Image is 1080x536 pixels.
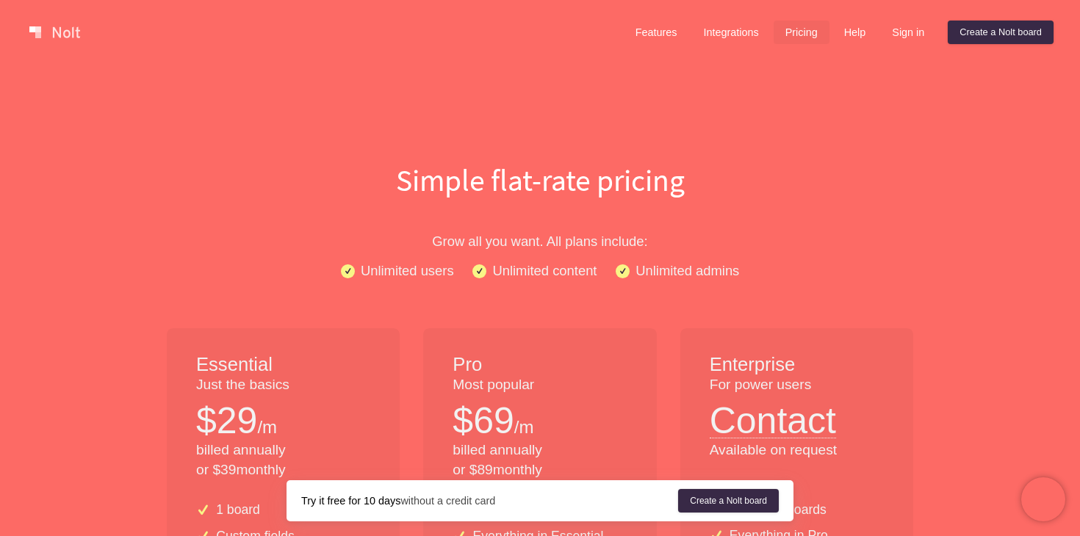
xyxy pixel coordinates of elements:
h1: Simple flat-rate pricing [70,159,1010,201]
h1: Essential [196,352,370,378]
h1: Pro [453,352,627,378]
p: $ 29 [196,395,257,446]
p: /m [257,415,277,440]
a: Pricing [774,21,829,44]
a: Features [624,21,689,44]
p: $ 69 [453,395,514,446]
p: Unlimited content [492,260,597,281]
p: billed annually or $ 89 monthly [453,441,627,480]
strong: Try it free for 10 days [301,495,400,507]
p: Grow all you want. All plans include: [70,231,1010,252]
button: Contact [710,395,836,438]
div: without a credit card [301,493,678,508]
p: Just the basics [196,375,370,395]
p: Unlimited users [361,260,454,281]
a: Help [832,21,878,44]
iframe: Chatra live chat [1021,477,1065,521]
a: Create a Nolt board [678,489,779,513]
a: Sign in [880,21,936,44]
p: For power users [710,375,884,395]
p: Most popular [453,375,627,395]
p: Available on request [710,441,884,460]
p: Unlimited admins [636,260,739,281]
a: Create a Nolt board [948,21,1054,44]
h1: Enterprise [710,352,884,378]
p: billed annually or $ 39 monthly [196,441,370,480]
a: Integrations [691,21,770,44]
p: /m [514,415,534,440]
